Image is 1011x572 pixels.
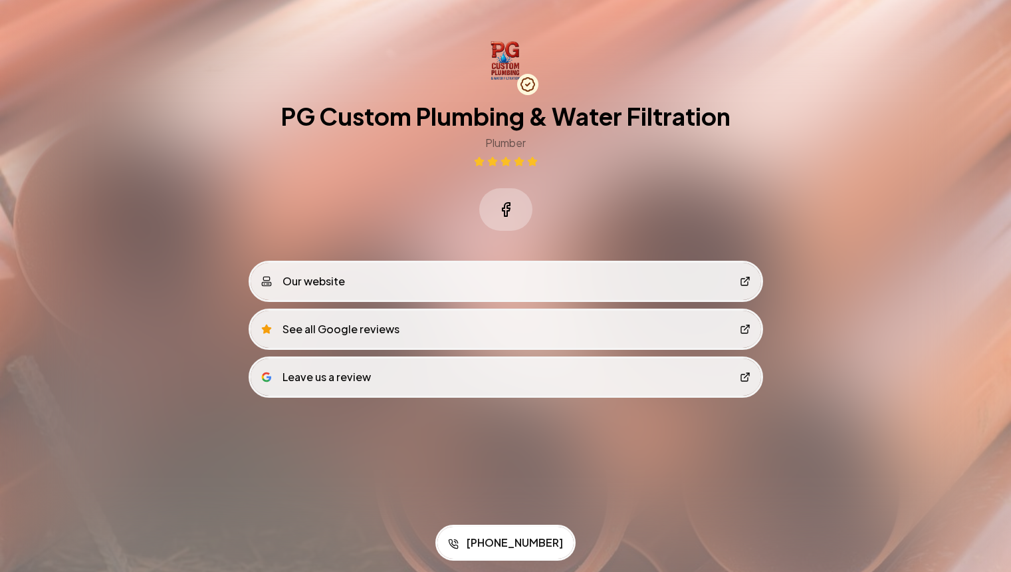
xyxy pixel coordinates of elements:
[261,273,345,289] div: Our website
[261,369,371,385] div: Leave us a review
[481,37,530,87] img: PG Custom Plumbing & Water Filtration
[251,311,761,348] a: See all Google reviews
[437,527,574,559] a: [PHONE_NUMBER]
[261,372,272,382] img: google logo
[261,321,399,337] div: See all Google reviews
[251,358,761,396] a: google logoLeave us a review
[281,103,730,130] h1: PG Custom Plumbing & Water Filtration
[485,135,526,151] h3: Plumber
[251,263,761,300] a: Our website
